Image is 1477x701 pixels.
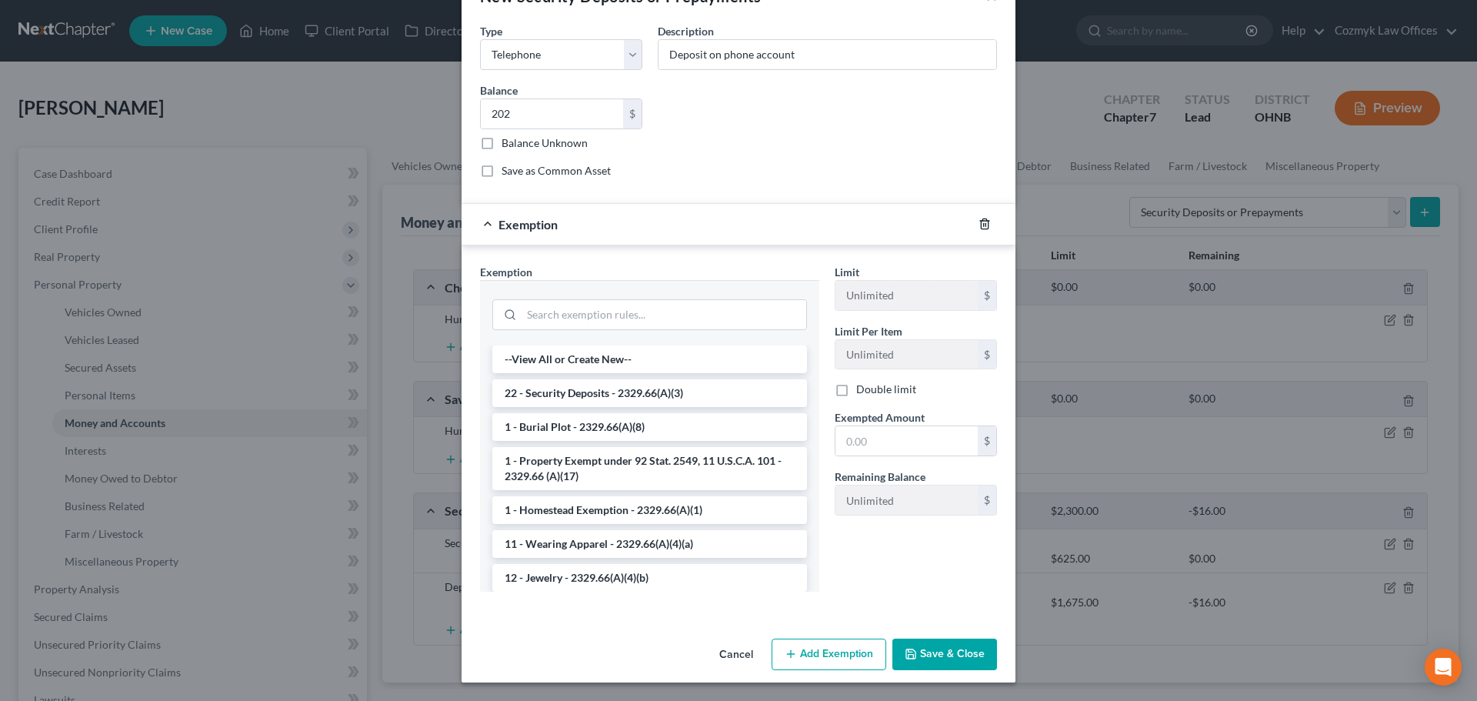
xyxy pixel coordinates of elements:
li: 22 - Security Deposits - 2329.66(A)(3) [492,379,807,407]
label: Balance Unknown [502,135,588,151]
label: Balance [480,82,518,98]
input: -- [835,281,978,310]
li: 1 - Burial Plot - 2329.66(A)(8) [492,413,807,441]
label: Type [480,23,502,39]
div: $ [978,340,996,369]
span: Exemption [480,265,532,279]
li: 12 - Jewelry - 2329.66(A)(4)(b) [492,564,807,592]
div: $ [623,99,642,129]
div: Open Intercom Messenger [1425,649,1462,686]
li: 11 - Wearing Apparel - 2329.66(A)(4)(a) [492,530,807,558]
button: Add Exemption [772,639,886,671]
input: 0.00 [481,99,623,129]
span: Exempted Amount [835,411,925,424]
label: Double limit [856,382,916,397]
label: Remaining Balance [835,469,925,485]
div: $ [978,281,996,310]
label: Limit Per Item [835,323,902,339]
span: Exemption [498,217,558,232]
input: 0.00 [835,426,978,456]
span: Limit [835,265,859,279]
button: Cancel [707,640,765,671]
li: 1 - Property Exempt under 92 Stat. 2549, 11 U.S.C.A. 101 - 2329.66 (A)(17) [492,447,807,490]
label: Save as Common Asset [502,163,611,179]
span: Description [658,25,714,38]
li: 1 - Homestead Exemption - 2329.66(A)(1) [492,496,807,524]
input: Describe... [658,40,996,69]
input: -- [835,340,978,369]
button: Save & Close [892,639,997,671]
input: -- [835,486,978,515]
li: --View All or Create New-- [492,345,807,373]
input: Search exemption rules... [522,300,806,329]
div: $ [978,486,996,515]
div: $ [978,426,996,456]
